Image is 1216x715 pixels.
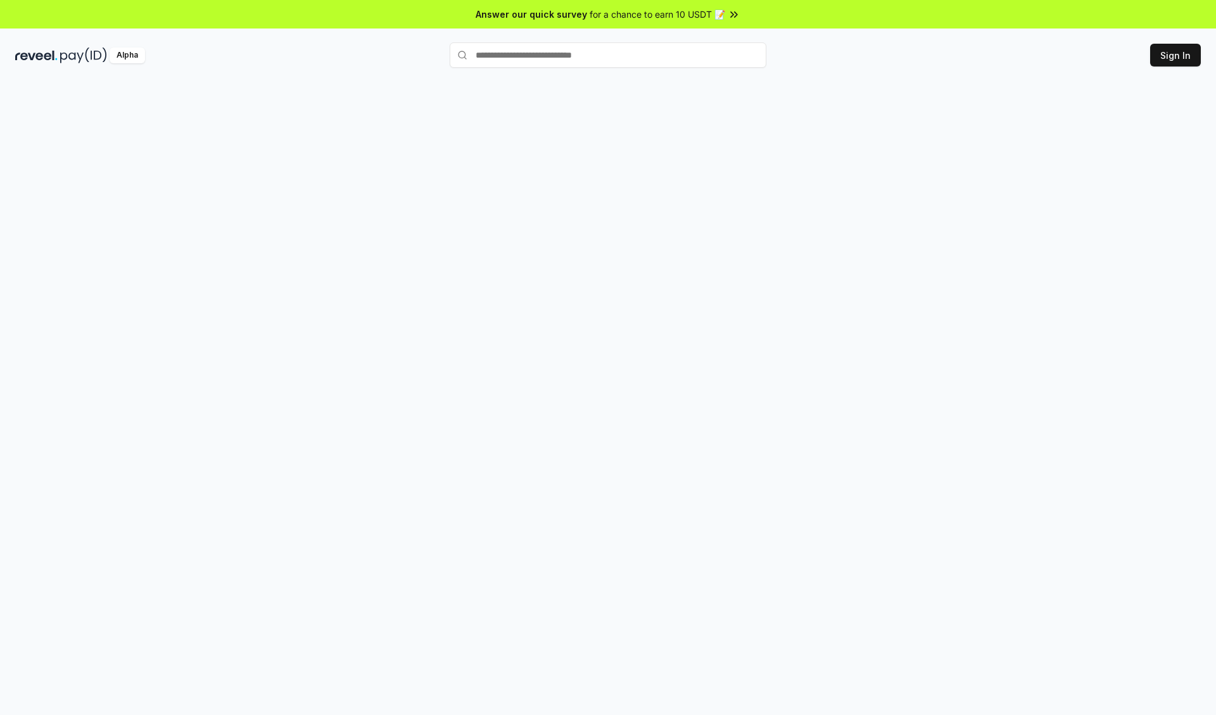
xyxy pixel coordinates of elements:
span: Answer our quick survey [476,8,587,21]
img: reveel_dark [15,47,58,63]
span: for a chance to earn 10 USDT 📝 [590,8,725,21]
img: pay_id [60,47,107,63]
button: Sign In [1150,44,1201,66]
div: Alpha [110,47,145,63]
